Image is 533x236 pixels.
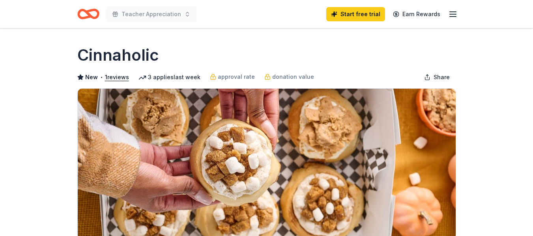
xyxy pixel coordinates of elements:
div: 3 applies last week [138,72,200,82]
a: approval rate [210,72,255,82]
span: New [85,72,98,82]
a: Home [77,5,99,23]
span: donation value [272,72,314,82]
a: Start free trial [326,7,385,21]
span: Teacher Appreciation [122,9,181,19]
h1: Cinnaholic [77,44,159,66]
span: • [100,74,103,80]
a: donation value [264,72,314,82]
span: Share [434,72,450,82]
a: Earn Rewards [388,7,445,21]
button: 1reviews [105,72,129,82]
button: Share [418,69,456,85]
span: approval rate [218,72,255,82]
button: Teacher Appreciation [106,6,197,22]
